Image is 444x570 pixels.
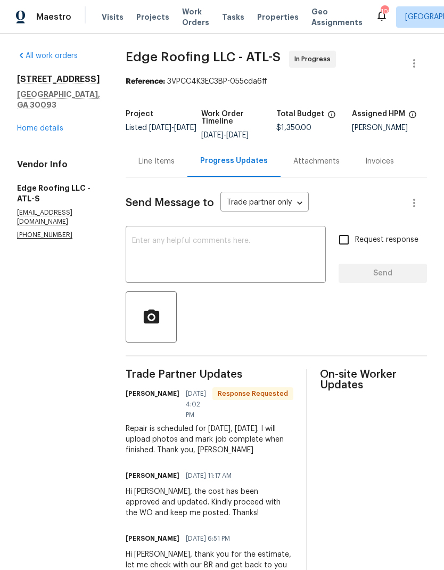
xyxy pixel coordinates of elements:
div: Trade partner only [220,194,309,212]
div: [PERSON_NAME] [352,124,427,132]
h5: Work Order Timeline [201,110,277,125]
span: In Progress [294,54,335,64]
span: Geo Assignments [311,6,363,28]
div: Hi [PERSON_NAME], the cost has been approved and updated. Kindly proceed with the WO and keep me ... [126,486,293,518]
h6: [PERSON_NAME] [126,388,179,399]
span: Send Message to [126,198,214,208]
span: Work Orders [182,6,209,28]
h4: Vendor Info [17,159,100,170]
span: Visits [102,12,124,22]
a: Home details [17,125,63,132]
div: 102 [381,6,388,17]
h5: Edge Roofing LLC - ATL-S [17,183,100,204]
span: Maestro [36,12,71,22]
span: [DATE] [226,132,249,139]
span: Listed [126,124,196,132]
span: [DATE] 4:02 PM [186,388,206,420]
span: [DATE] [149,124,171,132]
span: Response Requested [213,388,292,399]
h5: Assigned HPM [352,110,405,118]
span: Request response [355,234,418,246]
div: Attachments [293,156,340,167]
span: Trade Partner Updates [126,369,293,380]
div: Progress Updates [200,156,268,166]
b: Reference: [126,78,165,85]
span: - [201,132,249,139]
h6: [PERSON_NAME] [126,533,179,544]
div: Repair is scheduled for [DATE], [DATE]. I will upload photos and mark job complete when finished.... [126,424,293,455]
span: Projects [136,12,169,22]
div: Invoices [365,156,394,167]
span: - [149,124,196,132]
span: [DATE] 6:51 PM [186,533,230,544]
div: 3VPCC4K3EC3BP-055cda6ff [126,76,427,87]
span: [DATE] [201,132,224,139]
span: [DATE] 11:17 AM [186,470,232,481]
span: Edge Roofing LLC - ATL-S [126,51,281,63]
div: Line Items [138,156,175,167]
span: Tasks [222,13,244,21]
span: On-site Worker Updates [320,369,427,390]
h5: Project [126,110,153,118]
span: $1,350.00 [276,124,311,132]
span: Properties [257,12,299,22]
a: All work orders [17,52,78,60]
span: [DATE] [174,124,196,132]
span: The total cost of line items that have been proposed by Opendoor. This sum includes line items th... [327,110,336,124]
h5: Total Budget [276,110,324,118]
span: The hpm assigned to this work order. [408,110,417,124]
h6: [PERSON_NAME] [126,470,179,481]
